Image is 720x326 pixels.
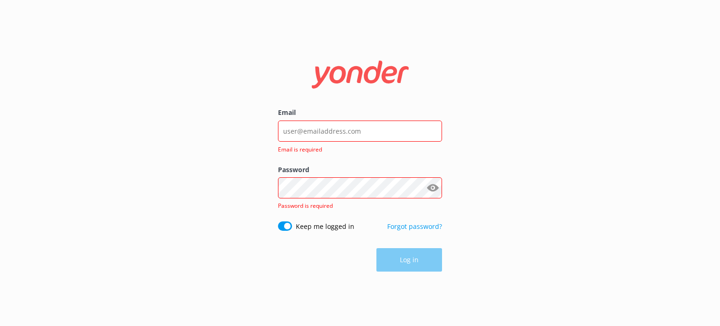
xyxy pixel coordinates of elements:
[423,179,442,197] button: Show password
[296,221,354,232] label: Keep me logged in
[387,222,442,231] a: Forgot password?
[278,121,442,142] input: user@emailaddress.com
[278,202,333,210] span: Password is required
[278,145,436,154] span: Email is required
[278,165,442,175] label: Password
[278,107,442,118] label: Email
